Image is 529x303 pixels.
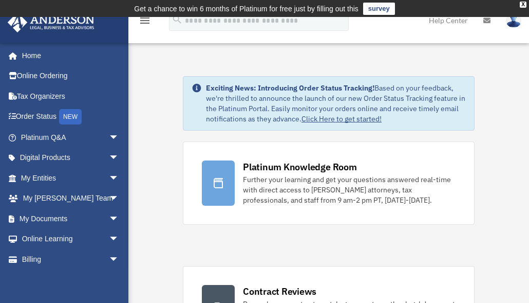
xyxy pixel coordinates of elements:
[109,229,129,250] span: arrow_drop_down
[301,114,382,123] a: Click Here to get started!
[139,14,151,27] i: menu
[7,66,135,86] a: Online Ordering
[109,168,129,189] span: arrow_drop_down
[183,141,475,225] a: Platinum Knowledge Room Further your learning and get your questions answered real-time with dire...
[139,18,151,27] a: menu
[109,208,129,229] span: arrow_drop_down
[7,188,135,209] a: My [PERSON_NAME] Teamarrow_drop_down
[7,127,135,148] a: Platinum Q&Aarrow_drop_down
[134,3,358,15] div: Get a chance to win 6 months of Platinum for free just by filling out this
[109,148,129,169] span: arrow_drop_down
[7,148,135,168] a: Digital Productsarrow_drop_down
[7,249,135,270] a: Billingarrow_drop_down
[7,106,135,128] a: Order StatusNEW
[506,13,521,28] img: User Pic
[7,229,135,249] a: Online Learningarrow_drop_down
[7,45,129,66] a: Home
[206,83,374,93] strong: Exciting News: Introducing Order Status Tracking!
[363,3,395,15] a: survey
[172,14,183,25] i: search
[109,127,129,148] span: arrow_drop_down
[243,285,316,298] div: Contract Reviews
[7,168,135,188] a: My Entitiesarrow_drop_down
[243,161,357,173] div: Platinum Knowledge Room
[7,86,135,106] a: Tax Organizers
[243,174,456,205] div: Further your learning and get your questions answered real-time with direct access to [PERSON_NAM...
[7,208,135,229] a: My Documentsarrow_drop_down
[109,249,129,270] span: arrow_drop_down
[59,109,82,124] div: NEW
[520,2,526,8] div: close
[109,188,129,209] span: arrow_drop_down
[206,83,466,124] div: Based on your feedback, we're thrilled to announce the launch of our new Order Status Tracking fe...
[5,12,98,32] img: Anderson Advisors Platinum Portal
